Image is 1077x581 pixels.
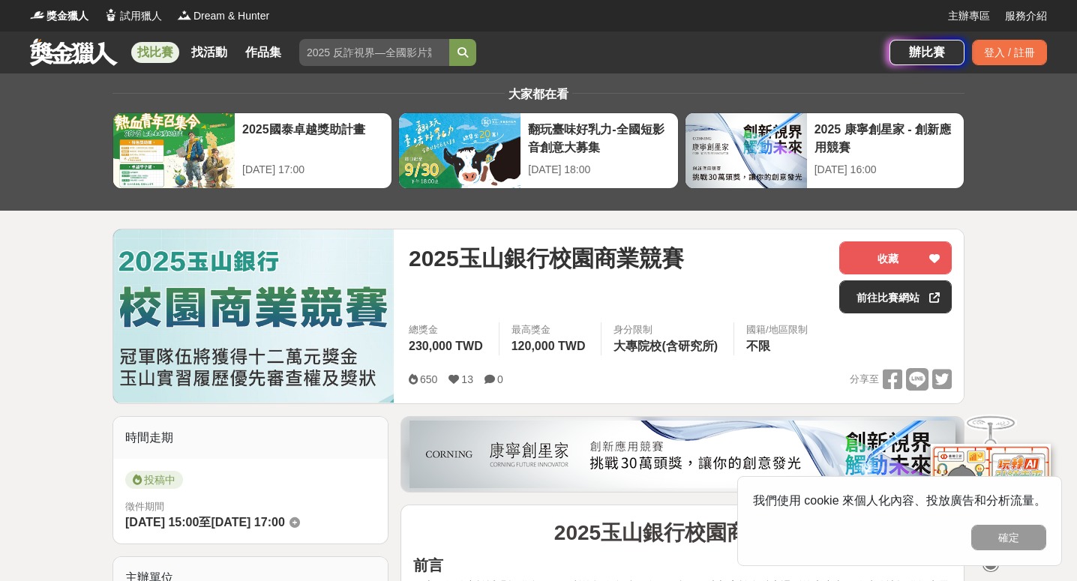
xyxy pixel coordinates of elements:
img: Cover Image [113,229,394,403]
div: [DATE] 16:00 [814,162,956,178]
span: 大家都在看 [505,88,572,100]
span: 大專院校(含研究所) [613,340,718,352]
span: 試用獵人 [120,8,162,24]
span: 0 [497,373,503,385]
span: 13 [461,373,473,385]
a: Logo試用獵人 [103,8,162,24]
span: 至 [199,516,211,529]
span: 投稿中 [125,471,183,489]
a: 2025 康寧創星家 - 創新應用競賽[DATE] 16:00 [685,112,964,189]
a: 前往比賽網站 [839,280,952,313]
img: Logo [177,7,192,22]
img: Logo [103,7,118,22]
input: 2025 反詐視界—全國影片競賽 [299,39,449,66]
span: 650 [420,373,437,385]
div: 翻玩臺味好乳力-全國短影音創意大募集 [528,121,670,154]
span: 不限 [746,340,770,352]
div: [DATE] 18:00 [528,162,670,178]
div: 身分限制 [613,322,721,337]
div: 2025 康寧創星家 - 創新應用競賽 [814,121,956,154]
a: 服務介紹 [1005,8,1047,24]
span: [DATE] 15:00 [125,516,199,529]
img: Logo [30,7,45,22]
img: be6ed63e-7b41-4cb8-917a-a53bd949b1b4.png [409,421,955,488]
a: 作品集 [239,42,287,63]
div: 2025國泰卓越獎助計畫 [242,121,384,154]
span: [DATE] 17:00 [211,516,284,529]
img: d2146d9a-e6f6-4337-9592-8cefde37ba6b.png [931,444,1051,544]
button: 收藏 [839,241,952,274]
a: 辦比賽 [889,40,964,65]
span: 2025玉山銀行校園商業競賽 [409,241,684,275]
a: 找活動 [185,42,233,63]
span: 獎金獵人 [46,8,88,24]
span: 徵件期間 [125,501,164,512]
span: 總獎金 [409,322,487,337]
span: 230,000 TWD [409,340,483,352]
a: LogoDream & Hunter [177,8,269,24]
span: 分享至 [850,368,879,391]
a: 2025國泰卓越獎助計畫[DATE] 17:00 [112,112,392,189]
strong: 2025玉山銀行校園商業競賽 [554,521,811,544]
strong: 前言 [413,557,443,574]
button: 確定 [971,525,1046,550]
div: [DATE] 17:00 [242,162,384,178]
a: 找比賽 [131,42,179,63]
span: 我們使用 cookie 來個人化內容、投放廣告和分析流量。 [753,494,1046,507]
div: 國籍/地區限制 [746,322,808,337]
a: 主辦專區 [948,8,990,24]
a: 翻玩臺味好乳力-全國短影音創意大募集[DATE] 18:00 [398,112,678,189]
span: 最高獎金 [511,322,589,337]
span: Dream & Hunter [193,8,269,24]
div: 登入 / 註冊 [972,40,1047,65]
span: 120,000 TWD [511,340,586,352]
div: 時間走期 [113,417,388,459]
a: Logo獎金獵人 [30,8,88,24]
